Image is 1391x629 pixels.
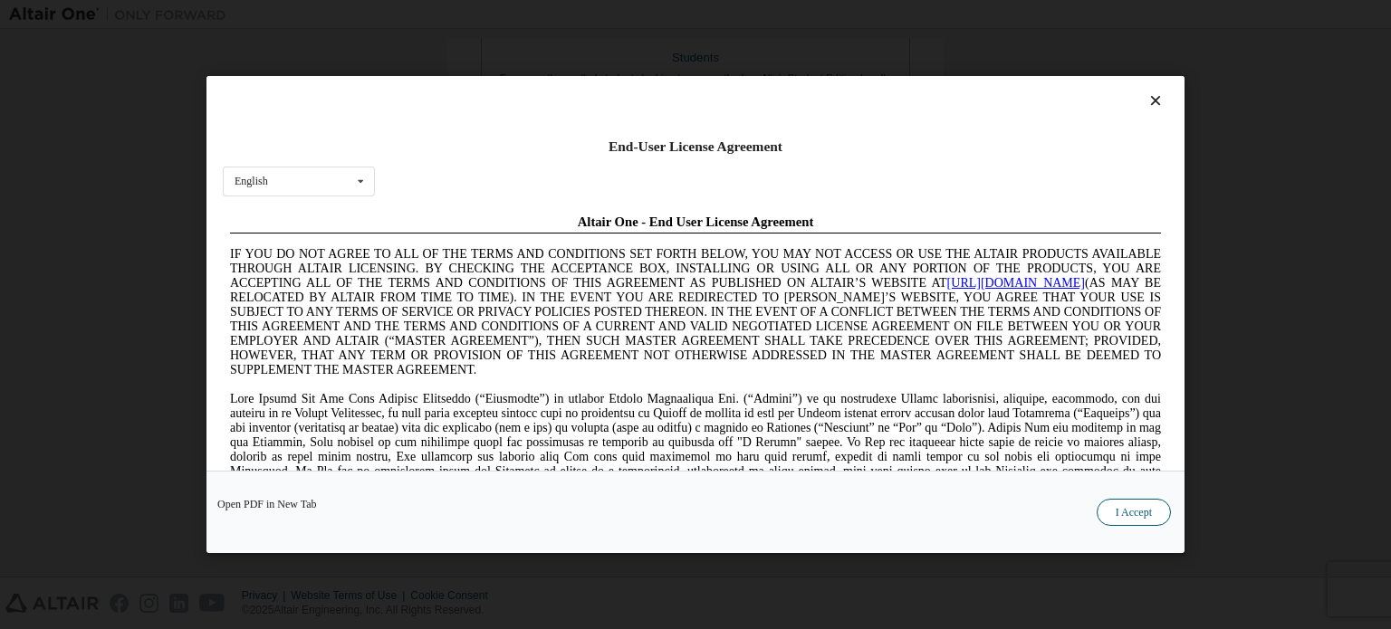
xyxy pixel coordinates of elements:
button: I Accept [1097,499,1171,526]
span: Lore Ipsumd Sit Ame Cons Adipisc Elitseddo (“Eiusmodte”) in utlabor Etdolo Magnaaliqua Eni. (“Adm... [7,185,938,314]
span: IF YOU DO NOT AGREE TO ALL OF THE TERMS AND CONDITIONS SET FORTH BELOW, YOU MAY NOT ACCESS OR USE... [7,40,938,169]
a: [URL][DOMAIN_NAME] [724,69,862,82]
span: Altair One - End User License Agreement [355,7,591,22]
div: End-User License Agreement [223,138,1168,156]
div: English [235,176,268,186]
a: Open PDF in New Tab [217,499,317,510]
